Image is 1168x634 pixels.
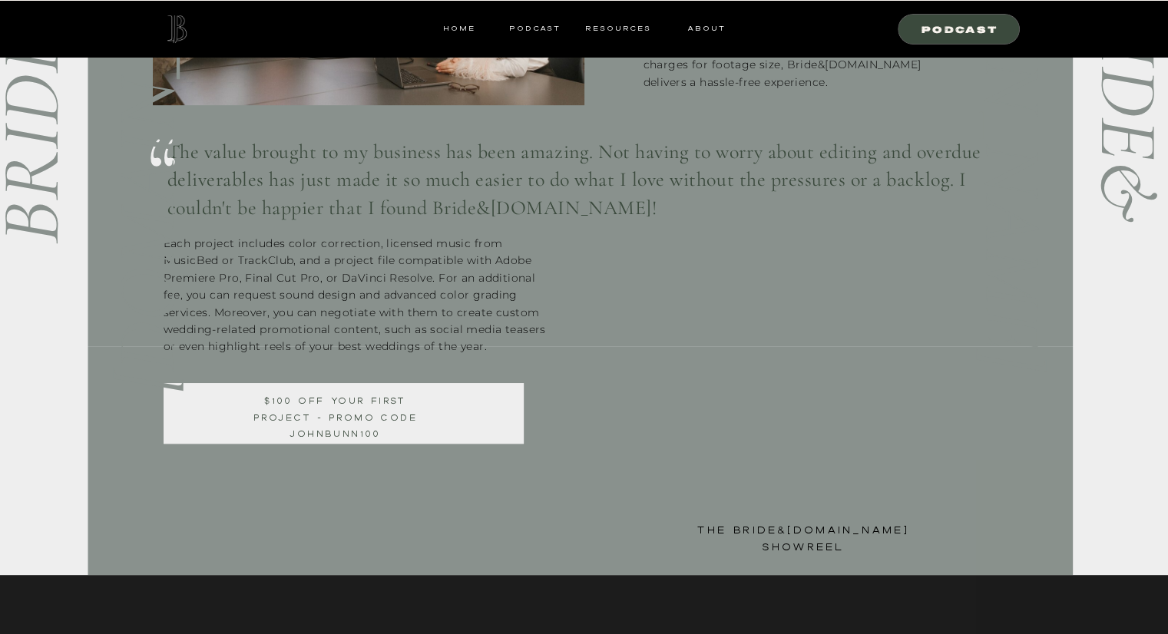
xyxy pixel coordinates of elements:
a: resources [580,21,651,35]
a: Podcast [908,21,1012,35]
a: ABOUT [687,21,726,35]
a: $100 off your first project - promo code JOHNBUNN100 [250,393,422,444]
a: HOME [443,21,475,35]
iframe: 818010648 [584,259,1013,506]
h3: The value brought to my business has been amazing. Not having to worry about editing and overdue ... [167,138,1016,226]
p: Each project includes color correction, licensed music from MusicBed or TrackClub, and a project ... [164,235,550,377]
a: Podcast [505,21,565,35]
h3: the bride&[DOMAIN_NAME] showreel [674,521,932,558]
